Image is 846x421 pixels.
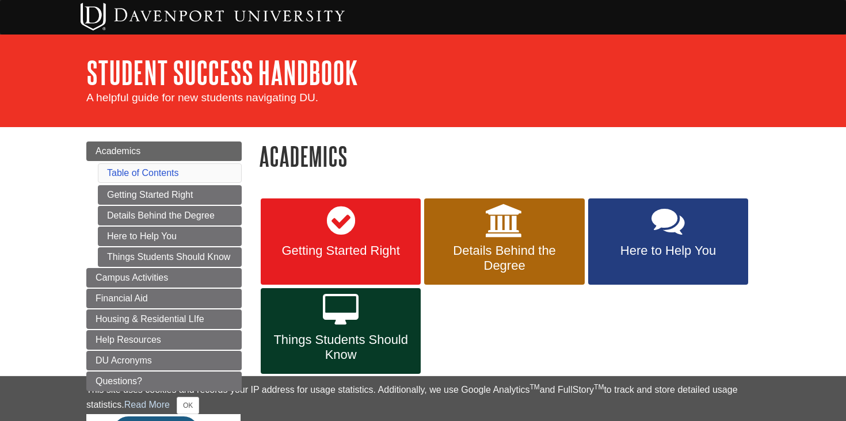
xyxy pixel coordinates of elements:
span: Help Resources [96,335,161,345]
a: Details Behind the Degree [98,206,242,225]
a: Campus Activities [86,268,242,288]
a: Student Success Handbook [86,55,358,90]
a: Table of Contents [107,168,179,178]
span: Getting Started Right [269,243,412,258]
span: Financial Aid [96,293,148,303]
span: A helpful guide for new students navigating DU. [86,91,318,104]
a: Getting Started Right [261,198,421,285]
a: Here to Help You [588,198,748,285]
span: Campus Activities [96,273,168,282]
a: Help Resources [86,330,242,350]
a: Housing & Residential LIfe [86,309,242,329]
a: DU Acronyms [86,351,242,370]
img: Davenport University [81,3,345,30]
a: Details Behind the Degree [424,198,584,285]
a: Things Students Should Know [261,288,421,374]
a: Things Students Should Know [98,247,242,267]
a: Financial Aid [86,289,242,308]
span: Details Behind the Degree [433,243,576,273]
span: Housing & Residential LIfe [96,314,204,324]
span: Here to Help You [597,243,740,258]
span: Things Students Should Know [269,332,412,362]
span: DU Acronyms [96,355,152,365]
a: Questions? [86,372,242,391]
a: Here to Help You [98,227,242,246]
a: Getting Started Right [98,185,242,205]
h1: Academics [259,141,760,171]
span: Questions? [96,376,142,386]
a: Academics [86,141,242,161]
span: Academics [96,146,140,156]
